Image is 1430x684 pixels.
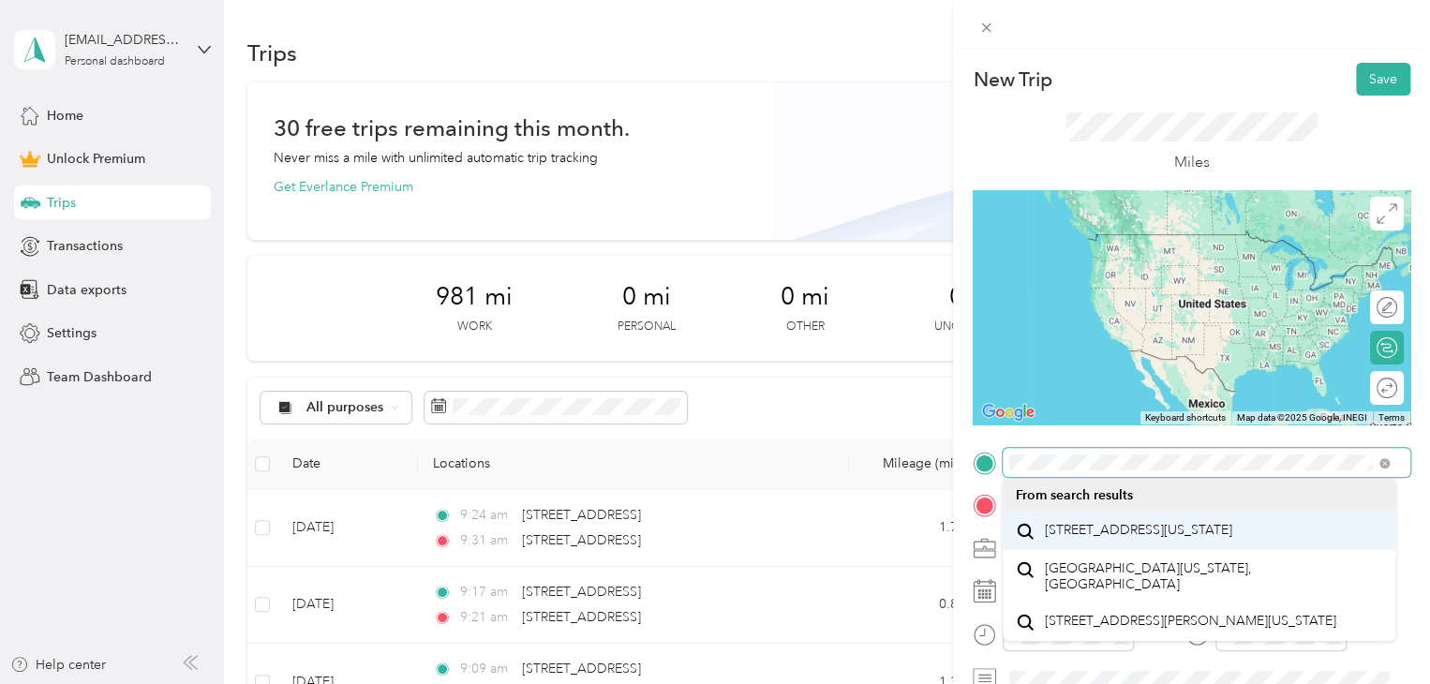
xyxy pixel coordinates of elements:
[1356,63,1410,96] button: Save
[1325,579,1430,684] iframe: Everlance-gr Chat Button Frame
[1045,613,1336,630] span: [STREET_ADDRESS][PERSON_NAME][US_STATE]
[1045,560,1383,593] span: [GEOGRAPHIC_DATA][US_STATE], [GEOGRAPHIC_DATA]
[1145,411,1226,424] button: Keyboard shortcuts
[977,400,1039,424] a: Open this area in Google Maps (opens a new window)
[1045,522,1232,539] span: [STREET_ADDRESS][US_STATE]
[1174,151,1210,174] p: Miles
[973,67,1051,93] p: New Trip
[977,400,1039,424] img: Google
[1237,412,1367,423] span: Map data ©2025 Google, INEGI
[1016,487,1133,503] span: From search results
